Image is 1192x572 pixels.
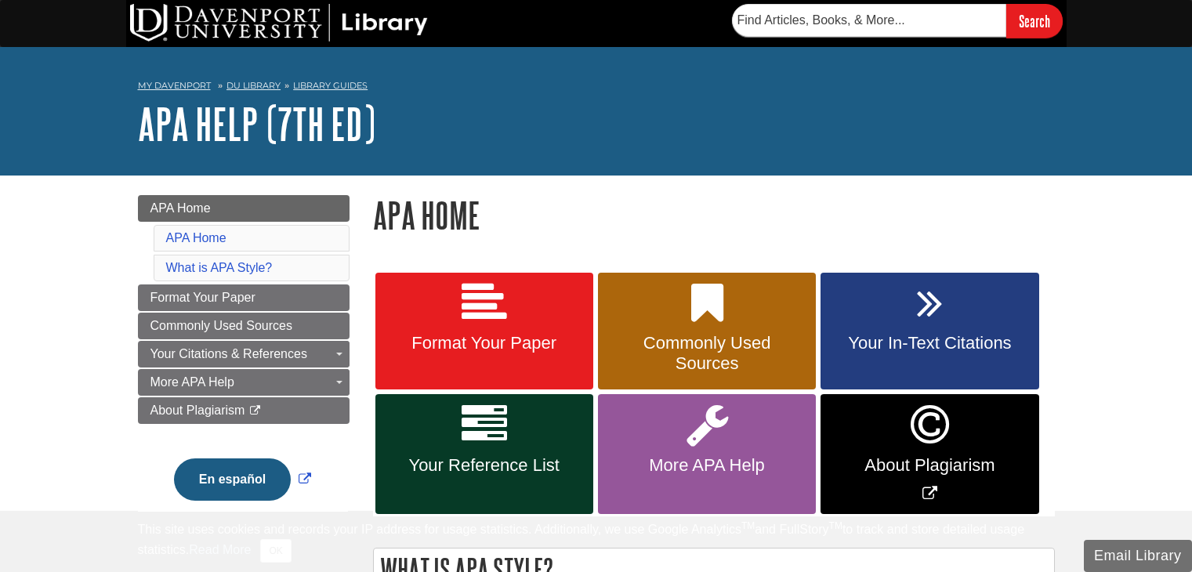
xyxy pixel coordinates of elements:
input: Find Articles, Books, & More... [732,4,1006,37]
a: Library Guides [293,80,368,91]
img: DU Library [130,4,428,42]
button: En español [174,458,291,501]
button: Close [260,539,291,563]
span: About Plagiarism [832,455,1027,476]
span: More APA Help [610,455,804,476]
a: Format Your Paper [375,273,593,390]
a: DU Library [226,80,281,91]
span: Commonly Used Sources [610,333,804,374]
a: APA Home [166,231,226,244]
a: Link opens in new window [821,394,1038,514]
a: My Davenport [138,79,211,92]
a: APA Home [138,195,350,222]
span: Your Citations & References [150,347,307,360]
a: Commonly Used Sources [598,273,816,390]
span: Format Your Paper [387,333,582,353]
a: Format Your Paper [138,284,350,311]
span: APA Home [150,201,211,215]
span: Your Reference List [387,455,582,476]
button: Email Library [1084,540,1192,572]
i: This link opens in a new window [248,406,262,416]
a: What is APA Style? [166,261,273,274]
a: Your Reference List [375,394,593,514]
a: Your Citations & References [138,341,350,367]
a: More APA Help [598,394,816,514]
span: Commonly Used Sources [150,319,292,332]
span: About Plagiarism [150,404,245,417]
span: Format Your Paper [150,291,255,304]
a: Commonly Used Sources [138,313,350,339]
div: Guide Page Menu [138,195,350,527]
input: Search [1006,4,1063,38]
a: About Plagiarism [138,397,350,424]
span: Your In-Text Citations [832,333,1027,353]
a: Your In-Text Citations [821,273,1038,390]
a: More APA Help [138,369,350,396]
nav: breadcrumb [138,75,1055,100]
span: More APA Help [150,375,234,389]
h1: APA Home [373,195,1055,235]
a: APA Help (7th Ed) [138,100,375,148]
form: Searches DU Library's articles, books, and more [732,4,1063,38]
a: Link opens in new window [170,472,315,486]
